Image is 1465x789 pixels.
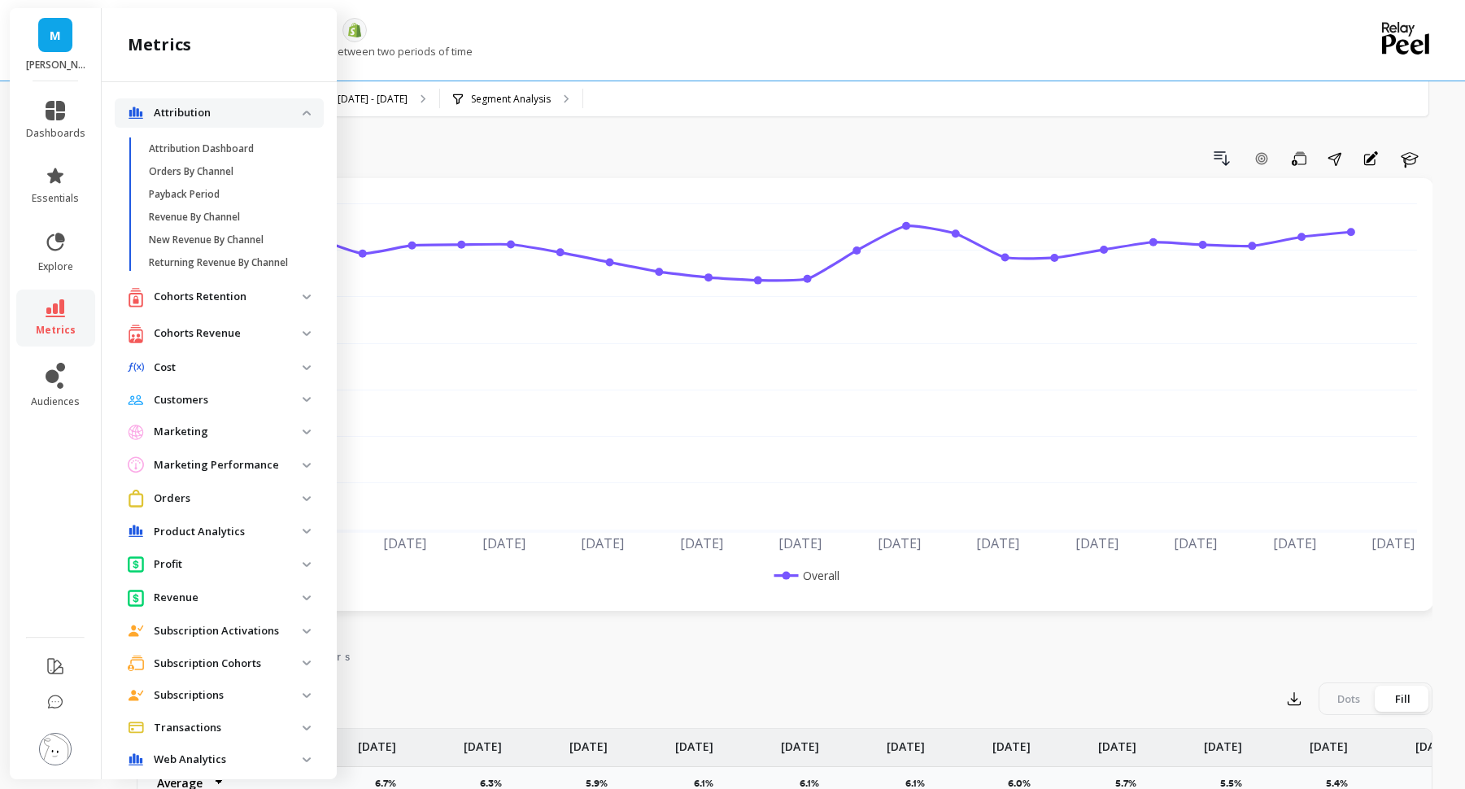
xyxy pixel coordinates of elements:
[149,211,240,224] p: Revenue By Channel
[303,294,311,299] img: down caret icon
[1204,729,1242,755] p: [DATE]
[154,687,303,704] p: Subscriptions
[149,233,264,246] p: New Revenue By Channel
[128,362,144,373] img: navigation item icon
[675,729,713,755] p: [DATE]
[128,287,144,307] img: navigation item icon
[154,289,303,305] p: Cohorts Retention
[154,752,303,768] p: Web Analytics
[154,325,303,342] p: Cohorts Revenue
[128,655,144,671] img: navigation item icon
[154,590,303,606] p: Revenue
[303,397,311,402] img: down caret icon
[154,720,303,736] p: Transactions
[128,753,144,766] img: navigation item icon
[39,733,72,765] img: profile picture
[26,127,85,140] span: dashboards
[128,394,144,405] img: navigation item icon
[154,490,303,507] p: Orders
[358,729,396,755] p: [DATE]
[1098,729,1136,755] p: [DATE]
[303,726,311,730] img: down caret icon
[149,165,233,178] p: Orders By Channel
[154,457,303,473] p: Marketing Performance
[154,360,303,376] p: Cost
[471,93,551,106] p: Segment Analysis
[464,729,502,755] p: [DATE]
[154,556,303,573] p: Profit
[128,589,144,606] img: navigation item icon
[128,490,144,507] img: navigation item icon
[36,324,76,337] span: metrics
[303,629,311,634] img: down caret icon
[303,331,311,336] img: down caret icon
[154,623,303,639] p: Subscription Activations
[149,142,254,155] p: Attribution Dashboard
[128,556,144,573] img: navigation item icon
[303,365,311,370] img: down caret icon
[128,424,144,440] img: navigation item icon
[128,625,144,636] img: navigation item icon
[31,395,80,408] span: audiences
[1415,729,1454,755] p: [DATE]
[26,59,85,72] p: maude
[154,524,303,540] p: Product Analytics
[128,690,144,701] img: navigation item icon
[303,463,311,468] img: down caret icon
[303,660,311,665] img: down caret icon
[128,107,144,120] img: navigation item icon
[137,635,1432,673] nav: Tabs
[781,729,819,755] p: [DATE]
[149,188,220,201] p: Payback Period
[1310,729,1348,755] p: [DATE]
[38,260,73,273] span: explore
[50,26,61,45] span: M
[128,324,144,344] img: navigation item icon
[128,721,144,734] img: navigation item icon
[154,392,303,408] p: Customers
[303,111,311,116] img: down caret icon
[303,562,311,567] img: down caret icon
[32,192,79,205] span: essentials
[992,729,1031,755] p: [DATE]
[303,693,311,698] img: down caret icon
[149,256,288,269] p: Returning Revenue By Channel
[128,456,144,473] img: navigation item icon
[154,656,303,672] p: Subscription Cohorts
[303,529,311,534] img: down caret icon
[303,429,311,434] img: down caret icon
[128,33,191,56] h2: metrics
[154,105,303,121] p: Attribution
[569,729,608,755] p: [DATE]
[154,424,303,440] p: Marketing
[303,595,311,600] img: down caret icon
[303,757,311,762] img: down caret icon
[303,496,311,501] img: down caret icon
[347,23,362,37] img: api.shopify.svg
[1322,686,1376,712] div: Dots
[1376,686,1429,712] div: Fill
[128,525,144,538] img: navigation item icon
[887,729,925,755] p: [DATE]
